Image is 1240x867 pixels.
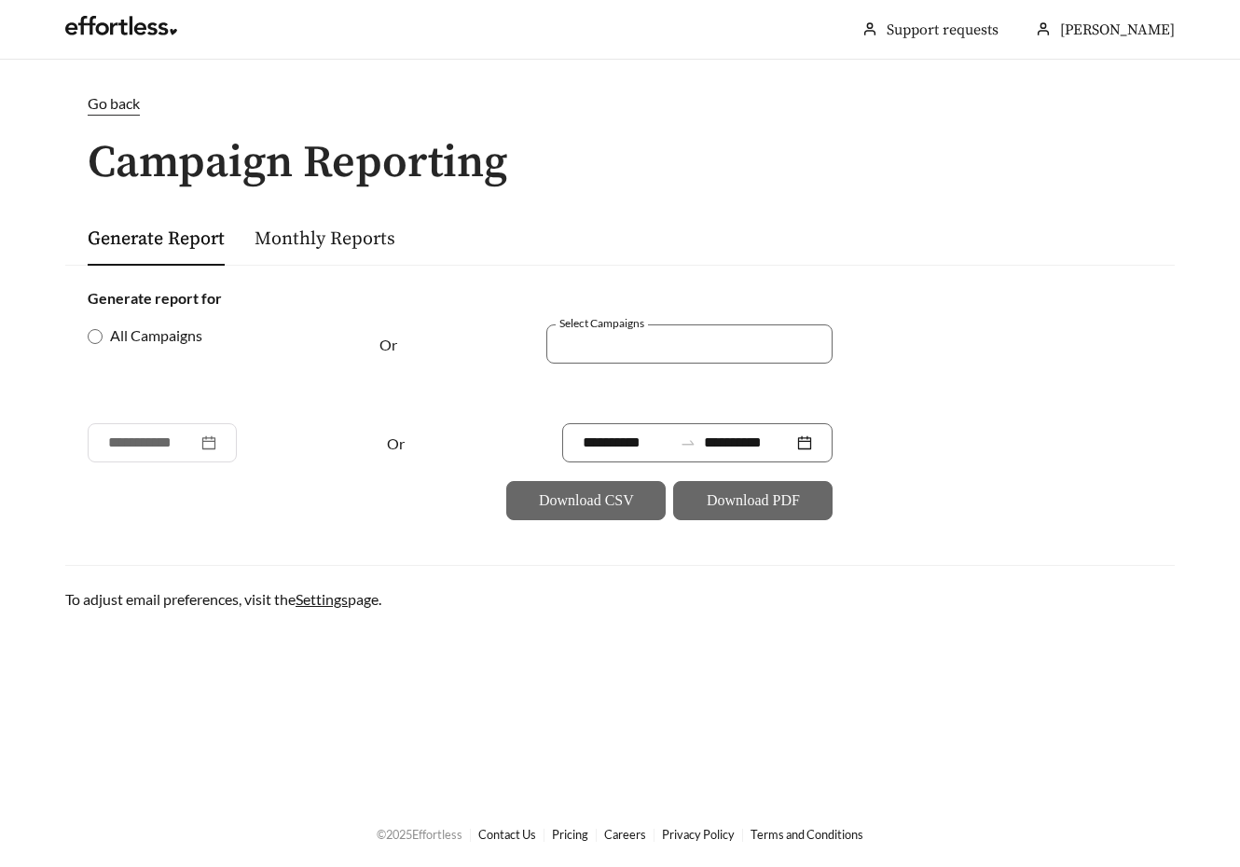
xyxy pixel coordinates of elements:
[88,227,225,251] a: Generate Report
[751,827,863,842] a: Terms and Conditions
[65,590,381,608] span: To adjust email preferences, visit the page.
[387,434,405,452] span: Or
[662,827,735,842] a: Privacy Policy
[88,94,140,112] span: Go back
[887,21,999,39] a: Support requests
[680,434,696,451] span: swap-right
[604,827,646,842] a: Careers
[65,92,1175,116] a: Go back
[88,289,222,307] strong: Generate report for
[1060,21,1175,39] span: [PERSON_NAME]
[255,227,395,251] a: Monthly Reports
[296,590,348,608] a: Settings
[552,827,588,842] a: Pricing
[673,481,833,520] button: Download PDF
[379,336,397,353] span: Or
[478,827,536,842] a: Contact Us
[506,481,666,520] button: Download CSV
[680,434,696,451] span: to
[103,324,210,347] span: All Campaigns
[65,139,1175,188] h1: Campaign Reporting
[377,827,462,842] span: © 2025 Effortless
